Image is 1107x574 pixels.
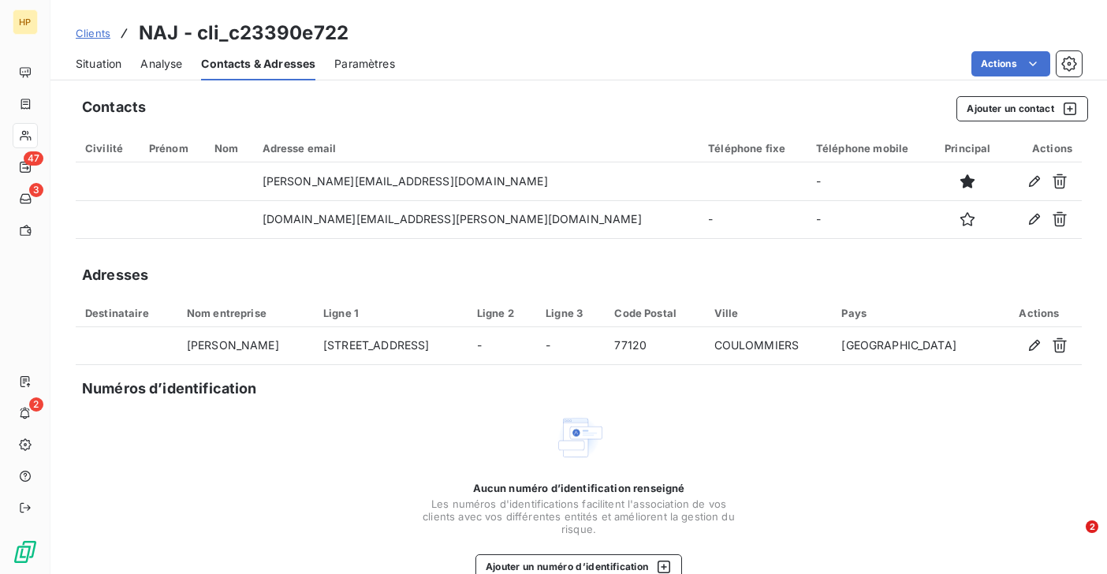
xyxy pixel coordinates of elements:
[263,142,690,155] div: Adresse email
[705,327,833,365] td: COULOMMIERS
[536,327,605,365] td: -
[177,327,314,365] td: [PERSON_NAME]
[421,498,736,535] span: Les numéros d'identifications facilitent l'association de vos clients avec vos différentes entité...
[187,307,304,319] div: Nom entreprise
[85,142,130,155] div: Civilité
[1086,520,1098,533] span: 2
[956,96,1088,121] button: Ajouter un contact
[139,19,348,47] h3: NAJ - cli_c23390e722
[314,327,468,365] td: [STREET_ADDRESS]
[13,155,37,180] a: 47
[708,142,797,155] div: Téléphone fixe
[468,327,536,365] td: -
[76,27,110,39] span: Clients
[201,56,315,72] span: Contacts & Adresses
[149,142,196,155] div: Prénom
[546,307,595,319] div: Ligne 3
[699,200,807,238] td: -
[76,56,121,72] span: Situation
[473,482,685,494] span: Aucun numéro d’identification renseigné
[24,151,43,166] span: 47
[253,162,699,200] td: [PERSON_NAME][EMAIL_ADDRESS][DOMAIN_NAME]
[971,51,1050,76] button: Actions
[841,307,986,319] div: Pays
[82,264,148,286] h5: Adresses
[941,142,994,155] div: Principal
[13,539,38,565] img: Logo LeanPay
[29,397,43,412] span: 2
[714,307,823,319] div: Ville
[140,56,182,72] span: Analyse
[816,142,922,155] div: Téléphone mobile
[13,186,37,211] a: 3
[76,25,110,41] a: Clients
[614,307,695,319] div: Code Postal
[807,162,931,200] td: -
[323,307,458,319] div: Ligne 1
[807,200,931,238] td: -
[82,96,146,118] h5: Contacts
[334,56,395,72] span: Paramètres
[85,307,168,319] div: Destinataire
[553,412,604,463] img: Empty state
[1053,520,1091,558] iframe: Intercom live chat
[605,327,704,365] td: 77120
[1006,307,1072,319] div: Actions
[477,307,527,319] div: Ligne 2
[13,9,38,35] div: HP
[29,183,43,197] span: 3
[214,142,244,155] div: Nom
[1013,142,1072,155] div: Actions
[82,378,257,400] h5: Numéros d’identification
[832,327,996,365] td: [GEOGRAPHIC_DATA]
[253,200,699,238] td: [DOMAIN_NAME][EMAIL_ADDRESS][PERSON_NAME][DOMAIN_NAME]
